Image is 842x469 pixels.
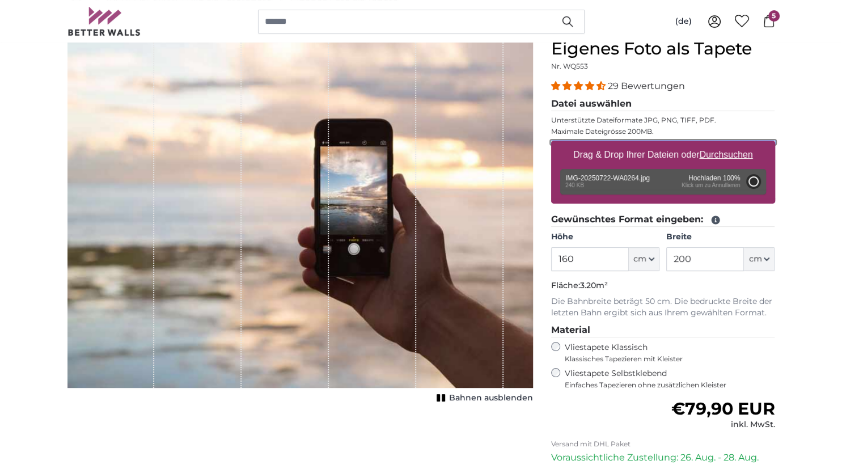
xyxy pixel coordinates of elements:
[565,381,775,390] span: Einfaches Tapezieren ohne zusätzlichen Kleister
[748,253,761,265] span: cm
[565,368,775,390] label: Vliestapete Selbstklebend
[67,7,141,36] img: Betterwalls
[666,11,701,32] button: (de)
[565,354,765,364] span: Klassisches Tapezieren mit Kleister
[551,62,588,70] span: Nr. WQ553
[551,323,775,337] legend: Material
[608,81,685,91] span: 29 Bewertungen
[551,296,775,319] p: Die Bahnbreite beträgt 50 cm. Die bedruckte Breite der letzten Bahn ergibt sich aus Ihrem gewählt...
[551,116,775,125] p: Unterstützte Dateiformate JPG, PNG, TIFF, PDF.
[67,39,533,406] div: 1 of 1
[633,253,646,265] span: cm
[551,451,775,464] p: Voraussichtliche Zustellung: 26. Aug. - 28. Aug.
[551,213,775,227] legend: Gewünschtes Format eingeben:
[433,390,533,406] button: Bahnen ausblenden
[671,398,775,419] span: €79,90 EUR
[551,231,659,243] label: Höhe
[551,39,775,59] h1: Eigenes Foto als Tapete
[551,81,608,91] span: 4.34 stars
[551,97,775,111] legend: Datei auswählen
[671,419,775,430] div: inkl. MwSt.
[629,247,659,271] button: cm
[744,247,775,271] button: cm
[580,280,608,290] span: 3.20m²
[551,280,775,291] p: Fläche:
[449,392,533,404] span: Bahnen ausblenden
[551,127,775,136] p: Maximale Dateigrösse 200MB.
[551,440,775,449] p: Versand mit DHL Paket
[699,150,752,159] u: Durchsuchen
[569,143,758,166] label: Drag & Drop Ihrer Dateien oder
[565,342,765,364] label: Vliestapete Klassisch
[768,10,780,22] span: 5
[666,231,775,243] label: Breite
